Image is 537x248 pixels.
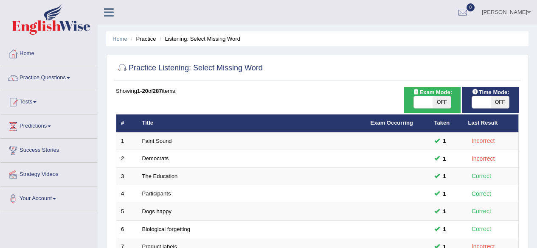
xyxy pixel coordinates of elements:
b: 287 [153,88,162,94]
div: Correct [468,224,495,234]
a: Your Account [0,187,97,208]
th: Last Result [464,114,519,132]
a: Tests [0,90,97,111]
a: Participants [142,190,171,197]
li: Practice [129,35,156,43]
a: Exam Occurring [371,120,413,126]
div: Incorrect [468,154,498,164]
td: 5 [116,203,138,221]
span: You can still take this question [440,225,450,234]
span: You can still take this question [440,207,450,216]
div: Showing of items. [116,87,519,95]
a: Strategy Videos [0,163,97,184]
div: Correct [468,171,495,181]
span: Time Mode: [469,88,513,97]
span: You can still take this question [440,189,450,198]
a: Predictions [0,114,97,136]
a: Home [112,36,127,42]
span: OFF [491,96,509,108]
div: Correct [468,206,495,216]
td: 2 [116,150,138,168]
a: Dogs happy [142,208,172,215]
th: Taken [430,114,464,132]
td: 1 [116,132,138,150]
span: 0 [467,3,475,11]
td: 6 [116,220,138,238]
a: Success Stories [0,139,97,160]
a: Faint Sound [142,138,172,144]
td: 3 [116,167,138,185]
a: Democrats [142,155,169,162]
span: You can still take this question [440,137,450,145]
span: Exam Mode: [410,88,455,97]
span: OFF [433,96,451,108]
div: Show exams occurring in exams [404,87,461,113]
b: 1-20 [137,88,148,94]
div: Incorrect [468,136,498,146]
a: Biological forgetting [142,226,190,232]
li: Listening: Select Missing Word [157,35,240,43]
td: 4 [116,185,138,203]
th: # [116,114,138,132]
a: Home [0,42,97,63]
span: You can still take this question [440,172,450,181]
div: Correct [468,189,495,199]
h2: Practice Listening: Select Missing Word [116,62,263,75]
th: Title [138,114,366,132]
span: You can still take this question [440,154,450,163]
a: Practice Questions [0,66,97,87]
a: The Education [142,173,178,179]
